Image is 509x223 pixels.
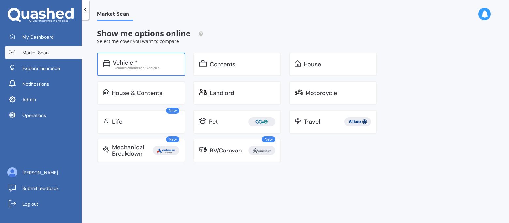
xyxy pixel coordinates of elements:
span: Explore insurance [22,65,60,72]
div: Mechanical Breakdown [112,144,153,157]
span: Submit feedback [22,185,59,192]
span: New [166,108,179,114]
div: Vehicle * [113,59,138,66]
div: Pet [209,119,218,125]
img: life.f720d6a2d7cdcd3ad642.svg [103,118,110,124]
span: Select the cover you want to compare [97,38,179,44]
img: mbi.6615ef239df2212c2848.svg [103,146,110,153]
div: Travel [304,119,320,125]
a: Pet [193,110,281,134]
img: pet.71f96884985775575a0d.svg [199,118,206,124]
a: My Dashboard [5,30,82,43]
div: House & Contents [112,90,162,96]
img: Cove.webp [250,117,274,126]
span: New [166,136,179,142]
img: ALV-UjU6YHOUIM1AGx_4vxbOkaOq-1eqc8a3URkVIJkc_iWYmQ98kTe7fc9QMVOBV43MoXmOPfWPN7JjnmUwLuIGKVePaQgPQ... [7,167,17,177]
img: motorbike.c49f395e5a6966510904.svg [295,89,303,95]
img: landlord.470ea2398dcb263567d0.svg [199,89,207,95]
div: Contents [210,61,235,68]
span: Log out [22,201,38,207]
a: Log out [5,198,82,211]
a: Admin [5,93,82,106]
a: Explore insurance [5,62,82,75]
span: Show me options online [97,28,203,39]
a: Operations [5,109,82,122]
div: House [304,61,321,68]
img: rv.0245371a01b30db230af.svg [199,146,207,153]
img: Autosure.webp [154,146,178,155]
img: Star.webp [250,146,274,155]
span: Operations [22,112,46,119]
div: Life [112,119,122,125]
div: Motorcycle [306,90,337,96]
span: [PERSON_NAME] [22,169,58,176]
img: content.01f40a52572271636b6f.svg [199,60,207,67]
span: New [262,136,275,142]
a: Submit feedback [5,182,82,195]
span: Admin [22,96,36,103]
div: Landlord [210,90,234,96]
img: travel.bdda8d6aa9c3f12c5fe2.svg [295,118,301,124]
img: Allianz.webp [346,117,370,126]
span: Market Scan [22,49,49,56]
div: RV/Caravan [210,147,242,154]
span: Notifications [22,81,49,87]
img: home-and-contents.b802091223b8502ef2dd.svg [103,89,109,95]
a: Market Scan [5,46,82,59]
div: Excludes commercial vehicles [113,66,179,69]
img: home.91c183c226a05b4dc763.svg [295,60,301,67]
a: [PERSON_NAME] [5,166,82,179]
a: Notifications [5,77,82,90]
span: Market Scan [97,11,133,20]
span: My Dashboard [22,34,54,40]
img: car.f15378c7a67c060ca3f3.svg [103,60,110,67]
